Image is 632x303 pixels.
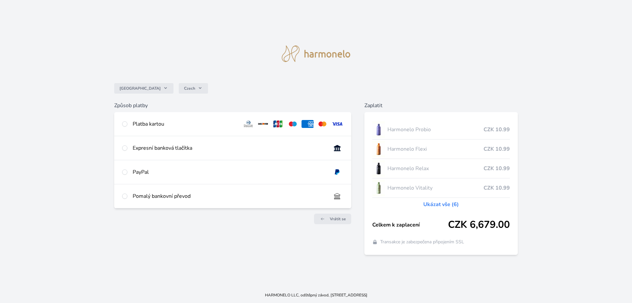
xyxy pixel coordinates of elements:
img: onlineBanking_CZ.svg [331,144,343,152]
img: discover.svg [257,120,269,128]
span: Celkem k zaplacení [372,221,448,229]
div: Expresní banková tlačítka [133,144,326,152]
img: CLEAN_FLEXI_se_stinem_x-hi_(1)-lo.jpg [372,141,385,157]
span: Harmonelo Vitality [387,184,484,192]
img: amex.svg [302,120,314,128]
span: Harmonelo Probio [387,126,484,134]
h6: Způsob platby [114,102,351,109]
img: jcb.svg [272,120,284,128]
a: Vrátit se [314,214,351,224]
span: Vrátit se [330,216,346,222]
span: Czech [184,86,195,91]
img: CLEAN_RELAX_se_stinem_x-lo.jpg [372,160,385,177]
img: CLEAN_VITALITY_se_stinem_x-lo.jpg [372,180,385,196]
span: CZK 6,679.00 [448,219,510,231]
div: PayPal [133,168,326,176]
span: Harmonelo Flexi [387,145,484,153]
span: Transakce je zabezpečena připojením SSL [380,239,464,245]
span: CZK 10.99 [484,145,510,153]
span: CZK 10.99 [484,165,510,172]
img: paypal.svg [331,168,343,176]
img: CLEAN_PROBIO_se_stinem_x-lo.jpg [372,121,385,138]
span: [GEOGRAPHIC_DATA] [119,86,161,91]
button: Czech [179,83,208,94]
img: logo.svg [282,45,350,62]
span: CZK 10.99 [484,184,510,192]
img: visa.svg [331,120,343,128]
span: CZK 10.99 [484,126,510,134]
img: mc.svg [316,120,329,128]
img: bankTransfer_IBAN.svg [331,192,343,200]
a: Ukázat vše (6) [423,200,459,208]
div: Platba kartou [133,120,237,128]
button: [GEOGRAPHIC_DATA] [114,83,173,94]
img: diners.svg [242,120,254,128]
h6: Zaplatit [364,102,518,109]
div: Pomalý bankovní převod [133,192,326,200]
img: maestro.svg [287,120,299,128]
span: Harmonelo Relax [387,165,484,172]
